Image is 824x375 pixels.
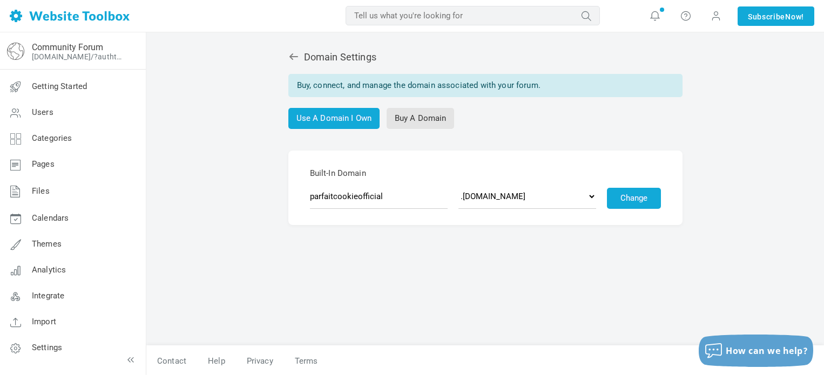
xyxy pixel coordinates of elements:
a: Terms [284,352,318,371]
a: Help [197,352,236,371]
span: Now! [785,11,804,23]
a: Buy A Domain [387,108,455,129]
h2: Domain Settings [288,51,683,63]
span: Analytics [32,265,66,275]
a: [DOMAIN_NAME]/?authtoken=5c1fd64d0f7abe538719df488a974d98&rememberMe=1 [32,52,126,61]
span: Users [32,107,53,117]
span: Pages [32,159,55,169]
button: How can we help? [699,335,813,367]
span: Import [32,317,56,326]
a: Contact [146,352,197,371]
input: Tell us what you're looking for [346,6,600,25]
div: Buy, connect, and manage the domain associated with your forum. [288,74,683,97]
span: How can we help? [726,345,808,357]
a: SubscribeNow! [738,6,814,26]
span: Files [32,186,50,196]
span: Settings [32,343,62,352]
span: Integrate [32,291,64,301]
a: Community Forum [32,42,103,52]
span: Calendars [32,213,69,223]
button: Change [607,188,661,209]
a: Use A Domain I Own [288,108,380,129]
img: globe-icon.png [7,43,24,60]
a: Privacy [236,352,284,371]
span: Getting Started [32,81,87,91]
span: Themes [32,239,62,249]
span: Built-In Domain [310,167,661,180]
span: Categories [32,133,72,143]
